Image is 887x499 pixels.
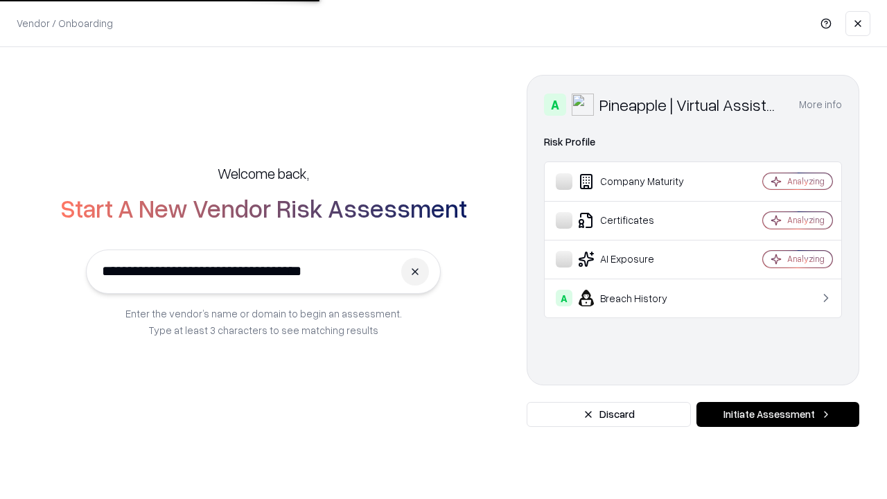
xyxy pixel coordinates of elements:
[556,251,721,268] div: AI Exposure
[218,164,309,183] h5: Welcome back,
[799,92,842,117] button: More info
[544,134,842,150] div: Risk Profile
[696,402,859,427] button: Initiate Assessment
[599,94,782,116] div: Pineapple | Virtual Assistant Agency
[17,16,113,30] p: Vendor / Onboarding
[787,253,825,265] div: Analyzing
[787,214,825,226] div: Analyzing
[527,402,691,427] button: Discard
[60,194,467,222] h2: Start A New Vendor Risk Assessment
[125,305,402,338] p: Enter the vendor’s name or domain to begin an assessment. Type at least 3 characters to see match...
[556,212,721,229] div: Certificates
[787,175,825,187] div: Analyzing
[556,173,721,190] div: Company Maturity
[544,94,566,116] div: A
[572,94,594,116] img: Pineapple | Virtual Assistant Agency
[556,290,572,306] div: A
[556,290,721,306] div: Breach History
